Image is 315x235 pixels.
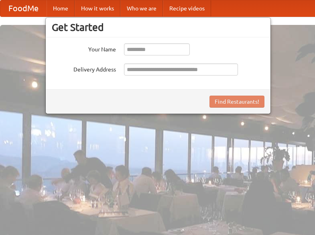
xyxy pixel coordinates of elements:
[120,0,163,16] a: Who we are
[75,0,120,16] a: How it works
[52,43,116,53] label: Your Name
[209,96,264,108] button: Find Restaurants!
[163,0,211,16] a: Recipe videos
[52,63,116,74] label: Delivery Address
[47,0,75,16] a: Home
[52,21,264,33] h3: Get Started
[0,0,47,16] a: FoodMe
